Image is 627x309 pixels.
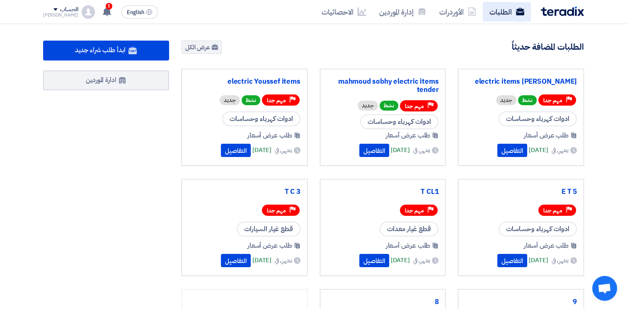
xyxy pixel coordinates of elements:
span: مهم جدا [267,207,286,215]
a: T CL1 [327,188,439,196]
a: الاحصائيات [315,2,373,22]
span: [DATE] [529,145,548,155]
div: [PERSON_NAME] [43,13,78,17]
a: electric Youssef items [189,77,300,86]
div: جديد [220,95,240,105]
span: ينتهي في [275,256,292,265]
button: التفاصيل [497,254,527,267]
a: electric items [PERSON_NAME] [465,77,577,86]
button: التفاصيل [221,254,251,267]
div: جديد [358,101,378,111]
span: نشط [242,95,260,105]
span: مهم جدا [405,102,424,110]
span: [DATE] [391,256,410,265]
span: طلب عرض أسعار [247,130,292,140]
span: 1 [106,3,112,10]
button: التفاصيل [359,254,389,267]
span: [DATE] [252,256,271,265]
a: الأوردرات [433,2,483,22]
span: مهم جدا [405,207,424,215]
span: طلب عرض أسعار [524,130,569,140]
button: English [121,5,158,19]
img: profile_test.png [82,5,95,19]
a: 8 [327,298,439,306]
span: ادوات كهرباء وحساسات [499,111,577,126]
button: التفاصيل [221,144,251,157]
span: ينتهي في [552,146,569,154]
span: مهم جدا [267,97,286,104]
span: [DATE] [391,145,410,155]
span: ينتهي في [552,256,569,265]
span: مهم جدا [543,97,562,104]
span: ابدأ طلب شراء جديد [75,45,125,55]
span: ينتهي في [413,256,430,265]
span: طلب عرض أسعار [386,130,431,140]
span: قطع غيار معدات [380,222,438,237]
span: نشط [380,101,398,111]
a: T C 3 [189,188,300,196]
span: ينتهي في [275,146,292,154]
a: mahmoud sobhy electric items tender [327,77,439,94]
a: إدارة الموردين [373,2,433,22]
span: English [127,10,144,15]
span: ادوات كهرباء وحساسات [222,111,300,126]
span: قطع غيار السيارات [237,222,300,237]
div: الحساب [60,6,78,13]
h4: الطلبات المضافة حديثاً [512,41,584,52]
div: جديد [496,95,516,105]
span: نشط [518,95,537,105]
span: ينتهي في [413,146,430,154]
span: طلب عرض أسعار [247,241,292,251]
span: ادوات كهرباء وحساسات [499,222,577,237]
button: التفاصيل [497,144,527,157]
span: [DATE] [529,256,548,265]
a: Open chat [592,276,617,301]
img: Teradix logo [541,7,584,16]
a: الطلبات [483,2,531,22]
span: مهم جدا [543,207,562,215]
span: طلب عرض أسعار [386,241,431,251]
a: E T 5 [465,188,577,196]
a: 9 [465,298,577,306]
span: طلب عرض أسعار [524,241,569,251]
span: [DATE] [252,145,271,155]
span: ادوات كهرباء وحساسات [360,114,438,129]
a: عرض الكل [182,41,222,54]
button: التفاصيل [359,144,389,157]
a: ادارة الموردين [43,70,169,90]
